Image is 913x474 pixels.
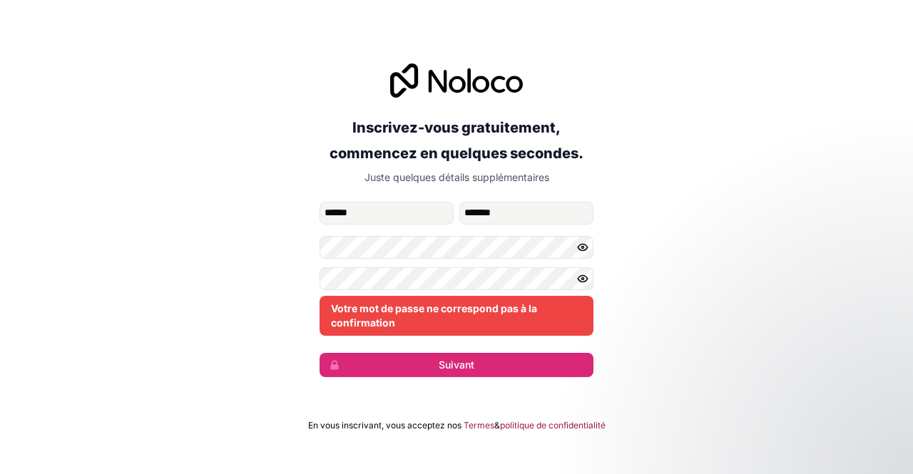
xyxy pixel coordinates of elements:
iframe: Message de notifications d'interphone [628,367,913,467]
input: nom de famille [459,202,593,225]
font: Termes [464,420,494,431]
input: Mot de passe [320,236,593,259]
button: Suivant [320,353,593,377]
font: Suivant [439,359,474,371]
a: politique de confidentialité [500,420,606,431]
font: Inscrivez-vous gratuitement, commencez en quelques secondes. [330,119,583,162]
input: Confirmez le mot de passe [320,267,593,290]
font: Votre mot de passe ne correspond pas à la confirmation [331,302,537,329]
input: prénom [320,202,454,225]
font: & [494,420,500,431]
a: Termes [464,420,494,431]
font: Juste quelques détails supplémentaires [364,171,549,183]
font: En vous inscrivant, vous acceptez nos [308,420,461,431]
font: politique de confidentialité [500,420,606,431]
